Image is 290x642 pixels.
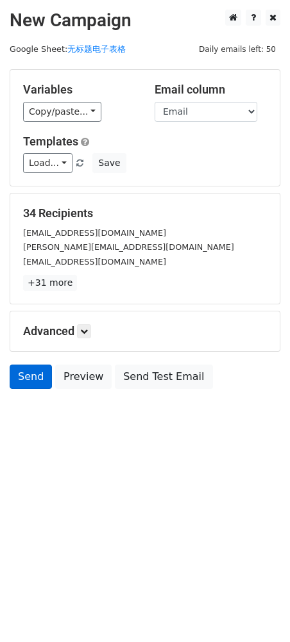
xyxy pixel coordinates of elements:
[92,153,126,173] button: Save
[23,83,135,97] h5: Variables
[23,275,77,291] a: +31 more
[115,365,212,389] a: Send Test Email
[10,10,280,31] h2: New Campaign
[55,365,112,389] a: Preview
[155,83,267,97] h5: Email column
[23,324,267,338] h5: Advanced
[23,228,166,238] small: [EMAIL_ADDRESS][DOMAIN_NAME]
[10,44,126,54] small: Google Sheet:
[23,242,234,252] small: [PERSON_NAME][EMAIL_ADDRESS][DOMAIN_NAME]
[194,42,280,56] span: Daily emails left: 50
[23,102,101,122] a: Copy/paste...
[23,135,78,148] a: Templates
[226,580,290,642] iframe: Chat Widget
[10,365,52,389] a: Send
[194,44,280,54] a: Daily emails left: 50
[23,257,166,267] small: [EMAIL_ADDRESS][DOMAIN_NAME]
[23,206,267,220] h5: 34 Recipients
[23,153,72,173] a: Load...
[67,44,126,54] a: 无标题电子表格
[226,580,290,642] div: 聊天小组件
